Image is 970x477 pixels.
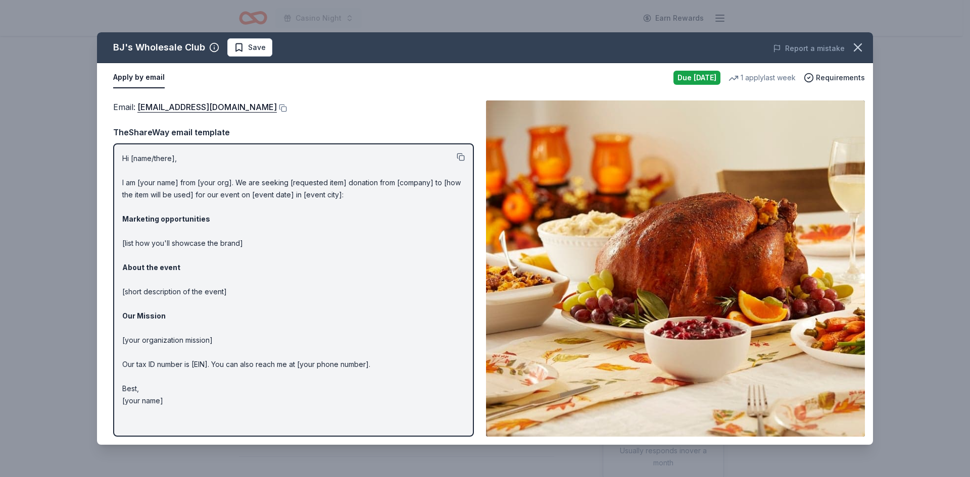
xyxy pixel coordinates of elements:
button: Save [227,38,272,57]
span: Save [248,41,266,54]
strong: Our Mission [122,311,166,320]
a: [EMAIL_ADDRESS][DOMAIN_NAME] [137,100,277,114]
button: Requirements [804,72,865,84]
img: Image for BJ's Wholesale Club [486,100,865,437]
button: Report a mistake [773,42,845,55]
button: Apply by email [113,67,165,88]
strong: Marketing opportunities [122,215,210,223]
div: 1 apply last week [729,72,796,84]
span: Requirements [816,72,865,84]
span: Email : [113,102,277,112]
div: TheShareWay email template [113,126,474,139]
div: BJ's Wholesale Club [113,39,205,56]
p: Hi [name/there], I am [your name] from [your org]. We are seeking [requested item] donation from ... [122,152,465,407]
div: Due [DATE] [673,71,720,85]
strong: About the event [122,263,180,272]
